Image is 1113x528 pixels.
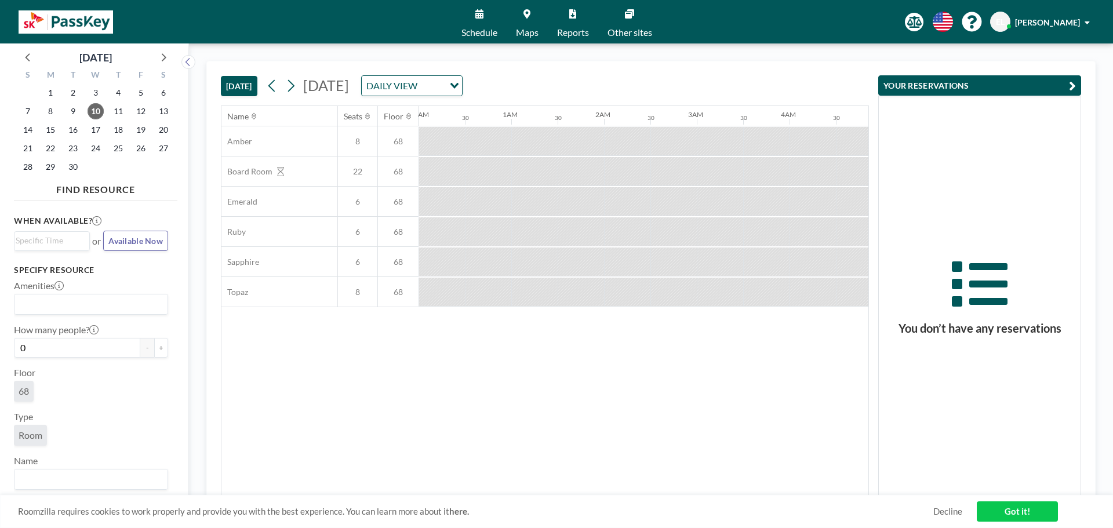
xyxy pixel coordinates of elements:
h4: FIND RESOURCE [14,179,177,195]
span: [PERSON_NAME] [1015,17,1080,27]
span: or [92,235,101,247]
span: Tuesday, September 9, 2025 [65,103,81,119]
span: Wednesday, September 17, 2025 [88,122,104,138]
span: Tuesday, September 16, 2025 [65,122,81,138]
span: Sunday, September 28, 2025 [20,159,36,175]
span: 8 [338,287,377,297]
img: organization-logo [19,10,113,34]
span: 6 [338,257,377,267]
span: Sunday, September 21, 2025 [20,140,36,156]
span: Tuesday, September 23, 2025 [65,140,81,156]
span: Maps [516,28,539,37]
button: [DATE] [221,76,257,96]
span: [DATE] [303,77,349,94]
a: Decline [933,506,962,517]
div: 4AM [781,110,796,119]
span: Friday, September 5, 2025 [133,85,149,101]
span: Friday, September 26, 2025 [133,140,149,156]
span: 68 [378,166,419,177]
span: Room [19,429,42,441]
span: Schedule [461,28,497,37]
button: - [140,338,154,358]
div: S [152,68,174,83]
span: 8 [338,136,377,147]
span: 6 [338,196,377,207]
span: 68 [378,196,419,207]
span: Saturday, September 13, 2025 [155,103,172,119]
label: Amenities [14,280,64,292]
span: Ruby [221,227,246,237]
span: Roomzilla requires cookies to work properly and provide you with the best experience. You can lea... [18,506,933,517]
div: S [17,68,39,83]
div: 30 [462,114,469,122]
span: Topaz [221,287,248,297]
span: Wednesday, September 10, 2025 [88,103,104,119]
div: T [62,68,85,83]
div: 30 [648,114,654,122]
button: Available Now [103,231,168,251]
span: Available Now [108,236,163,246]
div: T [107,68,129,83]
div: Search for option [14,294,168,314]
div: 1AM [503,110,518,119]
span: Amber [221,136,252,147]
span: Tuesday, September 2, 2025 [65,85,81,101]
div: 2AM [595,110,610,119]
span: Monday, September 22, 2025 [42,140,59,156]
label: Name [14,455,38,467]
input: Search for option [16,297,161,312]
span: Sapphire [221,257,259,267]
span: 68 [19,385,29,397]
div: [DATE] [79,49,112,65]
input: Search for option [421,78,443,93]
a: here. [449,506,469,516]
span: EL [996,17,1005,27]
label: Type [14,411,33,423]
div: 3AM [688,110,703,119]
span: Reports [557,28,589,37]
span: Thursday, September 4, 2025 [110,85,126,101]
span: Monday, September 8, 2025 [42,103,59,119]
span: Saturday, September 27, 2025 [155,140,172,156]
span: Thursday, September 18, 2025 [110,122,126,138]
div: 12AM [410,110,429,119]
button: YOUR RESERVATIONS [878,75,1081,96]
div: 30 [555,114,562,122]
span: Emerald [221,196,257,207]
div: 30 [740,114,747,122]
div: Floor [384,111,403,122]
button: + [154,338,168,358]
span: Thursday, September 11, 2025 [110,103,126,119]
div: 30 [833,114,840,122]
span: 22 [338,166,377,177]
span: Monday, September 15, 2025 [42,122,59,138]
span: Sunday, September 7, 2025 [20,103,36,119]
label: How many people? [14,324,99,336]
span: 6 [338,227,377,237]
span: 68 [378,287,419,297]
span: Board Room [221,166,272,177]
span: Monday, September 29, 2025 [42,159,59,175]
a: Got it! [977,501,1058,522]
span: 68 [378,136,419,147]
h3: You don’t have any reservations [879,321,1081,336]
span: Other sites [608,28,652,37]
span: Sunday, September 14, 2025 [20,122,36,138]
span: Saturday, September 20, 2025 [155,122,172,138]
span: 68 [378,227,419,237]
h3: Specify resource [14,265,168,275]
span: Monday, September 1, 2025 [42,85,59,101]
span: 68 [378,257,419,267]
div: M [39,68,62,83]
span: Friday, September 19, 2025 [133,122,149,138]
div: Search for option [14,232,89,249]
div: W [85,68,107,83]
input: Search for option [16,472,161,487]
span: Tuesday, September 30, 2025 [65,159,81,175]
div: F [129,68,152,83]
div: Seats [344,111,362,122]
span: DAILY VIEW [364,78,420,93]
span: Thursday, September 25, 2025 [110,140,126,156]
span: Wednesday, September 24, 2025 [88,140,104,156]
div: Name [227,111,249,122]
